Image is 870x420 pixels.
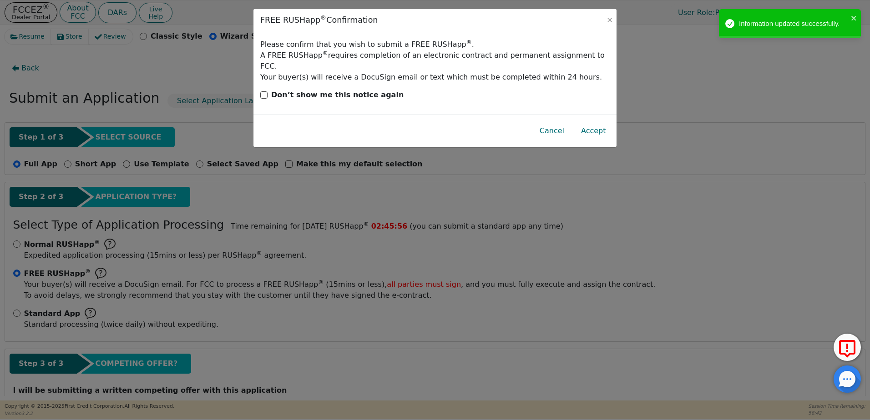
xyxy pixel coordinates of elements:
sup: ® [466,39,472,45]
button: close [851,13,857,23]
button: Close [605,15,614,25]
p: Don’t show me this notice again [271,90,404,100]
sup: ® [320,14,326,21]
sup: ® [323,50,328,56]
button: Report Error to FCC [834,334,861,361]
button: Accept [574,120,613,141]
div: Information updated successfully. [739,19,848,29]
button: Cancel [532,120,572,141]
div: FREE RUSHapp Confirmation [260,15,378,25]
div: Please confirm that you wish to submit a FREE RUSHapp . A FREE RUSHapp requires completion of an ... [260,39,610,83]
